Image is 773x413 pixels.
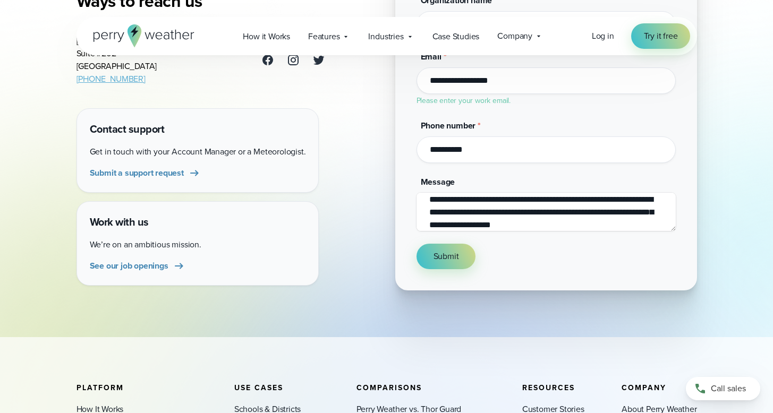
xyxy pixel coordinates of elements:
span: Email [421,50,441,63]
span: Company [622,382,666,393]
span: Call sales [711,382,746,395]
span: Comparisons [356,382,422,393]
a: Case Studies [423,25,489,47]
button: Submit [417,244,476,269]
span: See our job openings [90,260,168,272]
span: Try it free [644,30,678,42]
span: Platform [77,382,124,393]
address: [STREET_ADDRESS] Suite #202 [GEOGRAPHIC_DATA] [77,35,157,85]
a: Call sales [686,377,760,400]
a: Try it free [631,23,691,49]
a: [PHONE_NUMBER] [77,73,146,85]
a: How it Works [234,25,299,47]
span: Industries [368,30,403,43]
span: Case Studies [432,30,480,43]
span: Company [497,30,532,42]
span: Log in [592,30,614,42]
p: We’re on an ambitious mission. [90,238,306,251]
span: Features [308,30,339,43]
a: See our job openings [90,260,185,272]
p: Get in touch with your Account Manager or a Meteorologist. [90,145,306,158]
h4: Work with us [90,214,306,230]
span: Submit [434,250,459,263]
span: Submit a support request [90,167,184,179]
label: Please enter your work email. [417,95,511,106]
span: How it Works [243,30,290,43]
a: Log in [592,30,614,42]
span: Use Cases [234,382,283,393]
span: Message [421,176,455,188]
h4: Contact support [90,122,306,137]
span: Resources [522,382,575,393]
a: Submit a support request [90,167,201,179]
span: Phone number [421,119,476,132]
